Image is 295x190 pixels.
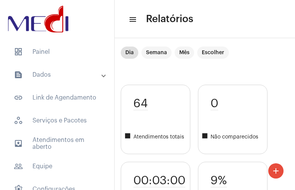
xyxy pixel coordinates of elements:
[146,13,193,25] span: Relatórios
[8,134,107,153] span: Atendimentos em aberto
[8,43,107,61] span: Painel
[14,70,102,79] mat-panel-title: Dados
[141,47,172,59] mat-chip: Semana
[124,132,133,142] mat-icon: square
[14,47,23,56] span: sidenav icon
[121,47,138,59] mat-chip: Dia
[211,174,227,187] span: 9%
[133,97,148,110] span: 64
[5,66,114,84] mat-expansion-panel-header: sidenav iconDados
[8,89,107,107] span: Link de Agendamento
[211,97,218,110] span: 0
[175,47,194,59] mat-chip: Mês
[201,132,267,142] span: Não comparecidos
[14,70,23,79] mat-icon: sidenav icon
[8,111,107,130] span: Serviços e Pacotes
[8,157,107,176] span: Equipe
[133,174,185,187] span: 00:03:00
[201,132,211,142] mat-icon: square
[14,93,23,102] mat-icon: sidenav icon
[14,139,23,148] mat-icon: sidenav icon
[6,4,70,34] img: d3a1b5fa-500b-b90f-5a1c-719c20e9830b.png
[197,47,229,59] mat-chip: Escolher
[128,15,136,24] mat-icon: sidenav icon
[271,166,280,176] mat-icon: add
[14,116,23,125] span: sidenav icon
[124,132,190,142] span: Atendimentos totais
[14,162,23,171] mat-icon: sidenav icon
